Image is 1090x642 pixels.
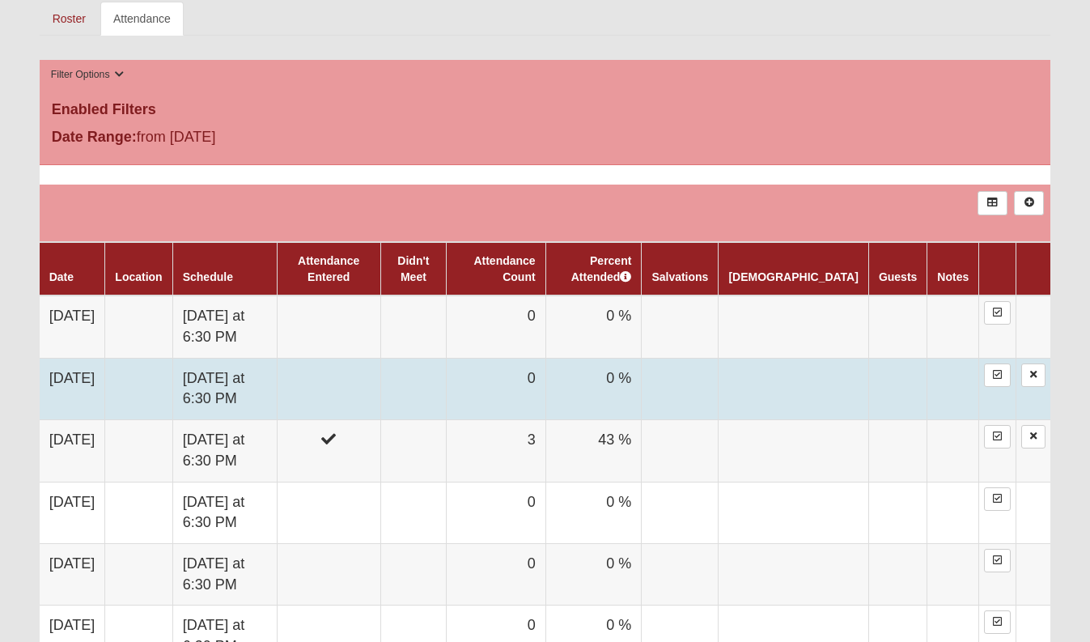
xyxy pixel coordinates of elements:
a: Location [115,270,162,283]
td: 0 % [545,295,642,358]
h4: Enabled Filters [52,101,1039,119]
td: 0 % [545,482,642,543]
td: 0 % [545,543,642,605]
a: Enter Attendance [984,487,1011,511]
a: Export to Excel [978,191,1007,215]
td: 0 % [545,358,642,419]
th: [DEMOGRAPHIC_DATA] [719,242,868,295]
a: Attendance Count [473,254,535,283]
div: from [DATE] [40,126,377,152]
a: Attendance Entered [298,254,359,283]
td: 0 [447,482,546,543]
td: 0 [447,295,546,358]
th: Guests [868,242,927,295]
td: [DATE] [40,482,105,543]
a: Enter Attendance [984,425,1011,449]
td: [DATE] [40,358,105,419]
td: 0 [447,543,546,605]
a: Percent Attended [571,254,632,283]
td: 3 [447,420,546,482]
td: [DATE] [40,295,105,358]
td: 43 % [545,420,642,482]
td: [DATE] at 6:30 PM [172,482,277,543]
a: Enter Attendance [984,364,1011,387]
a: Notes [937,270,969,283]
a: Roster [40,2,99,36]
a: Enter Attendance [984,301,1011,325]
a: Didn't Meet [397,254,429,283]
a: Attendance [100,2,184,36]
a: Enter Attendance [984,549,1011,572]
a: Delete [1021,364,1045,387]
td: [DATE] at 6:30 PM [172,358,277,419]
th: Salvations [642,242,719,295]
td: [DATE] at 6:30 PM [172,295,277,358]
td: [DATE] at 6:30 PM [172,543,277,605]
td: [DATE] [40,543,105,605]
a: Date [49,270,74,283]
button: Filter Options [46,66,129,83]
a: Schedule [183,270,233,283]
a: Alt+N [1014,191,1044,215]
td: [DATE] [40,420,105,482]
a: Enter Attendance [984,610,1011,634]
a: Delete [1021,425,1045,449]
td: 0 [447,358,546,419]
label: Date Range: [52,126,137,148]
td: [DATE] at 6:30 PM [172,420,277,482]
